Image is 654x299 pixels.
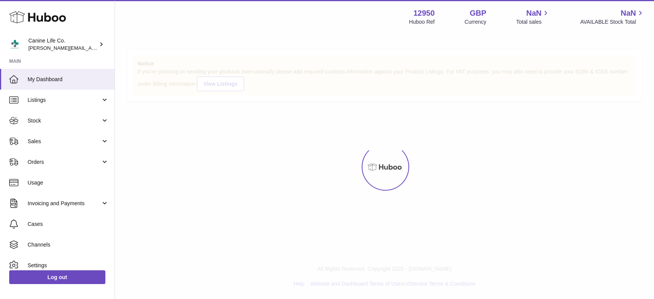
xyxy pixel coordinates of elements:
span: Channels [28,241,109,248]
span: Usage [28,179,109,186]
strong: 12950 [413,8,435,18]
span: NaN [526,8,541,18]
img: kevin@clsgltd.co.uk [9,39,21,50]
span: NaN [621,8,636,18]
a: Log out [9,270,105,284]
div: Huboo Ref [409,18,435,26]
strong: GBP [470,8,486,18]
span: Settings [28,262,109,269]
span: Cases [28,221,109,228]
span: Listings [28,96,101,104]
span: [PERSON_NAME][EMAIL_ADDRESS][DOMAIN_NAME] [28,45,154,51]
div: Currency [465,18,487,26]
a: NaN Total sales [516,8,550,26]
span: Total sales [516,18,550,26]
span: Stock [28,117,101,124]
span: My Dashboard [28,76,109,83]
a: NaN AVAILABLE Stock Total [580,8,645,26]
span: Sales [28,138,101,145]
span: Invoicing and Payments [28,200,101,207]
span: AVAILABLE Stock Total [580,18,645,26]
span: Orders [28,158,101,166]
div: Canine Life Co. [28,37,97,52]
